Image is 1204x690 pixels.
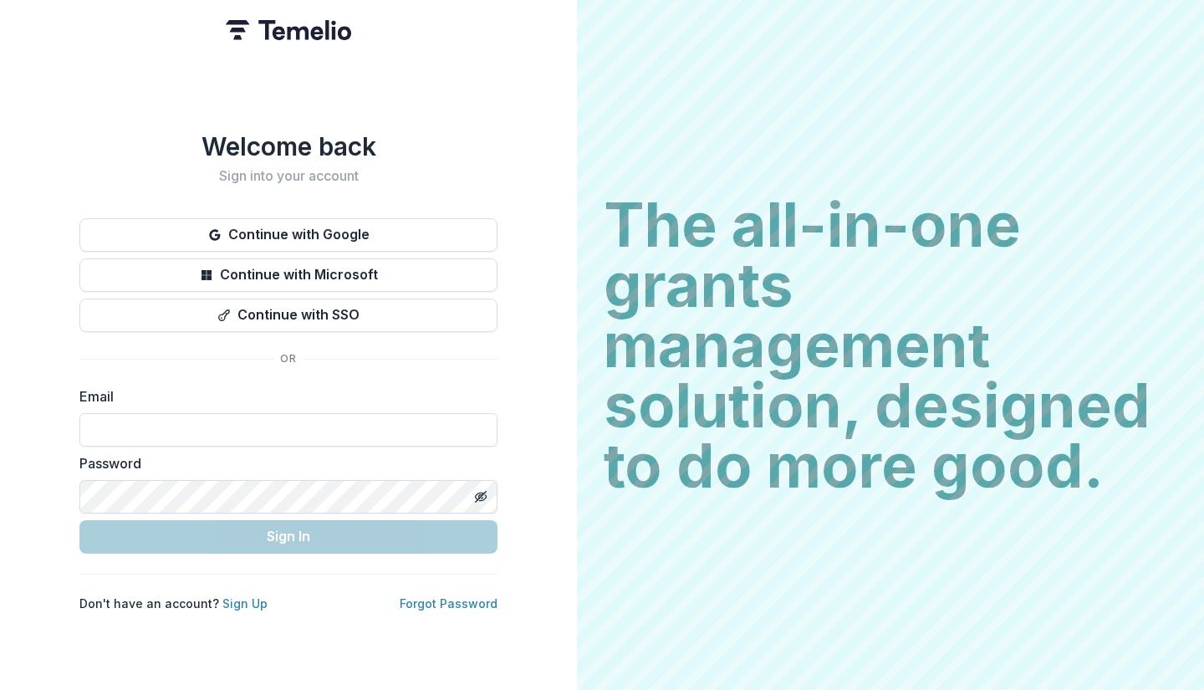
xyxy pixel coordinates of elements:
a: Sign Up [222,596,268,611]
label: Password [79,453,487,473]
button: Continue with Google [79,218,497,252]
label: Email [79,386,487,406]
p: Don't have an account? [79,595,268,612]
img: Temelio [226,20,351,40]
h1: Welcome back [79,131,497,161]
a: Forgot Password [400,596,497,611]
button: Toggle password visibility [467,483,494,510]
button: Sign In [79,520,497,554]
h2: Sign into your account [79,168,497,184]
button: Continue with Microsoft [79,258,497,292]
button: Continue with SSO [79,299,497,332]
